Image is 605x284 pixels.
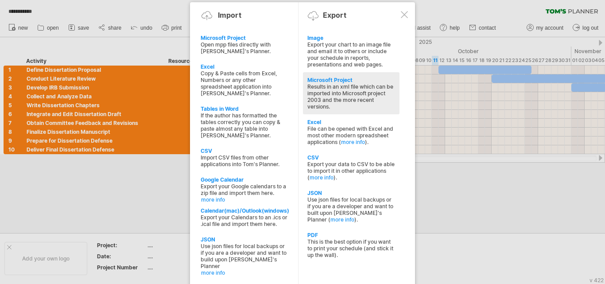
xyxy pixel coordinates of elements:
a: more info [201,269,289,276]
div: Excel [201,63,288,70]
div: This is the best option if you want to print your schedule (and stick it up the wall). [307,238,395,258]
div: CSV [307,154,395,161]
div: Export [323,11,346,19]
div: PDF [307,232,395,238]
div: Image [307,35,395,41]
div: File can be opened with Excel and most other modern spreadsheet applications ( ). [307,125,395,145]
a: more info [341,139,365,145]
div: Use json files for local backups or if you are a developer and want to built upon [PERSON_NAME]'s... [307,196,395,223]
div: Excel [307,119,395,125]
div: JSON [307,190,395,196]
div: Microsoft Project [307,77,395,83]
div: Results in an xml file which can be imported into Microsoft project 2003 and the more recent vers... [307,83,395,110]
div: Export your chart to an image file and email it to others or include your schedule in reports, pr... [307,41,395,68]
a: more info [201,196,289,203]
div: If the author has formatted the tables correctly you can copy & paste almost any table into [PERS... [201,112,288,139]
div: Copy & Paste cells from Excel, Numbers or any other spreadsheet application into [PERSON_NAME]'s ... [201,70,288,97]
div: Export your data to CSV to be able to import it in other applications ( ). [307,161,395,181]
div: Tables in Word [201,105,288,112]
div: Import [218,11,241,19]
a: more info [310,174,334,181]
a: more info [330,216,354,223]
